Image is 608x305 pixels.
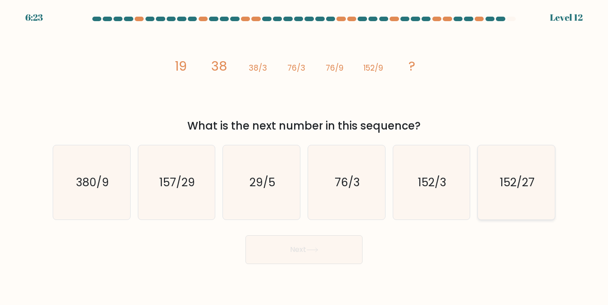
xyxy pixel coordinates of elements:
text: 76/3 [335,175,360,190]
tspan: 76/3 [287,63,305,73]
div: What is the next number in this sequence? [58,118,550,134]
button: Next [245,235,363,264]
tspan: 76/9 [326,63,344,73]
text: 152/3 [418,175,446,190]
text: 157/29 [159,175,195,190]
tspan: 38/3 [249,63,267,73]
text: 152/27 [500,175,535,190]
tspan: 19 [175,57,187,75]
tspan: ? [409,57,416,75]
text: 380/9 [76,175,109,190]
div: Level 12 [550,11,583,24]
text: 29/5 [250,175,275,190]
tspan: 152/9 [364,63,384,73]
tspan: 38 [211,57,227,75]
div: 6:23 [25,11,43,24]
